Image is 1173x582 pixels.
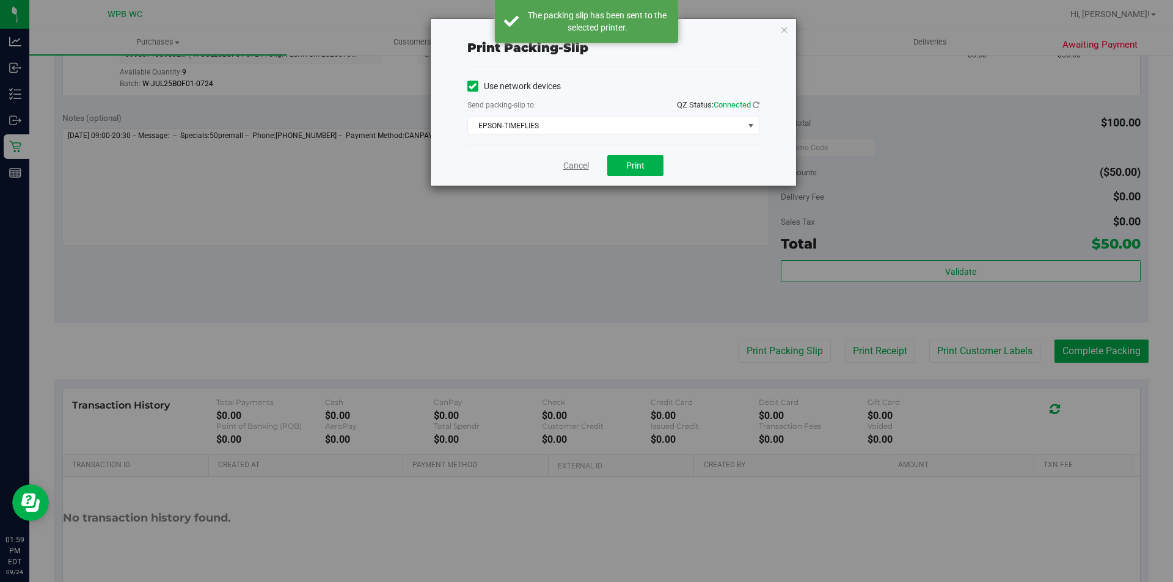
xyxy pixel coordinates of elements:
[607,155,663,176] button: Print
[626,161,645,170] span: Print
[714,100,751,109] span: Connected
[525,9,669,34] div: The packing slip has been sent to the selected printer.
[677,100,759,109] span: QZ Status:
[467,80,561,93] label: Use network devices
[12,484,49,521] iframe: Resource center
[467,40,588,55] span: Print packing-slip
[468,117,744,134] span: EPSON-TIMEFLIES
[743,117,758,134] span: select
[467,100,536,111] label: Send packing-slip to:
[563,159,589,172] a: Cancel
